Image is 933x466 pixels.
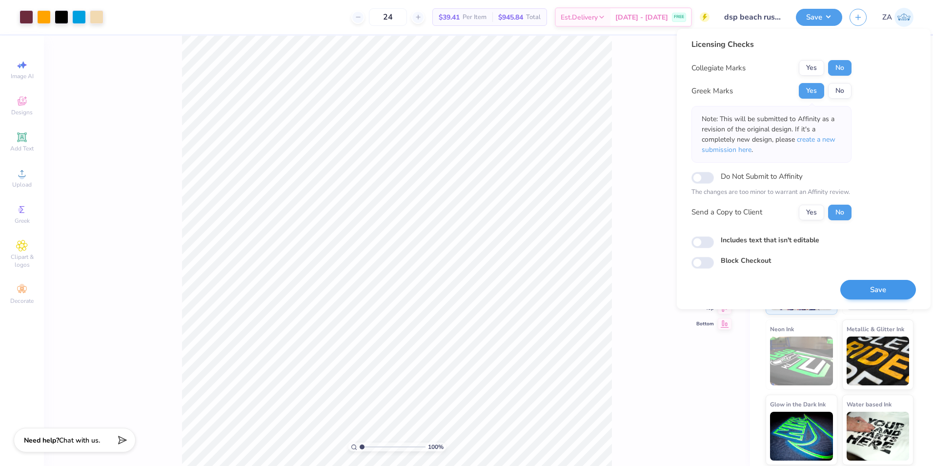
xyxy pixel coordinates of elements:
p: The changes are too minor to warrant an Affinity review. [691,188,852,197]
label: Do Not Submit to Affinity [721,170,803,183]
input: Untitled Design [717,7,789,27]
span: [DATE] - [DATE] [615,12,668,22]
span: Upload [12,181,32,189]
span: Bottom [696,320,714,327]
button: No [828,205,852,220]
div: Send a Copy to Client [691,207,762,218]
input: – – [369,8,407,26]
span: Water based Ink [847,399,892,409]
span: Metallic & Glitter Ink [847,324,904,334]
span: $945.84 [498,12,523,22]
img: Neon Ink [770,337,833,385]
span: $39.41 [439,12,460,22]
img: Water based Ink [847,412,910,461]
button: Save [840,280,916,300]
span: Glow in the Dark Ink [770,399,826,409]
span: Chat with us. [59,436,100,445]
img: Glow in the Dark Ink [770,412,833,461]
span: Image AI [11,72,34,80]
button: Yes [799,205,824,220]
span: FREE [674,14,684,21]
div: Collegiate Marks [691,63,746,74]
strong: Need help? [24,436,59,445]
span: Per Item [463,12,487,22]
span: Total [526,12,541,22]
span: 100 % [428,443,444,451]
span: Clipart & logos [5,253,39,269]
p: Note: This will be submitted to Affinity as a revision of the original design. If it's a complete... [702,114,841,155]
span: Neon Ink [770,324,794,334]
button: No [828,60,852,76]
span: Greek [15,217,30,225]
div: Greek Marks [691,85,733,97]
span: ZA [882,12,892,23]
button: Yes [799,83,824,99]
span: Add Text [10,145,34,152]
span: Est. Delivery [561,12,598,22]
label: Includes text that isn't editable [721,235,819,245]
a: ZA [882,8,913,27]
button: Save [796,9,842,26]
img: Zuriel Alaba [894,8,913,27]
button: Yes [799,60,824,76]
span: Designs [11,108,33,116]
span: Decorate [10,297,34,305]
button: No [828,83,852,99]
img: Metallic & Glitter Ink [847,337,910,385]
div: Licensing Checks [691,39,852,50]
label: Block Checkout [721,255,771,266]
